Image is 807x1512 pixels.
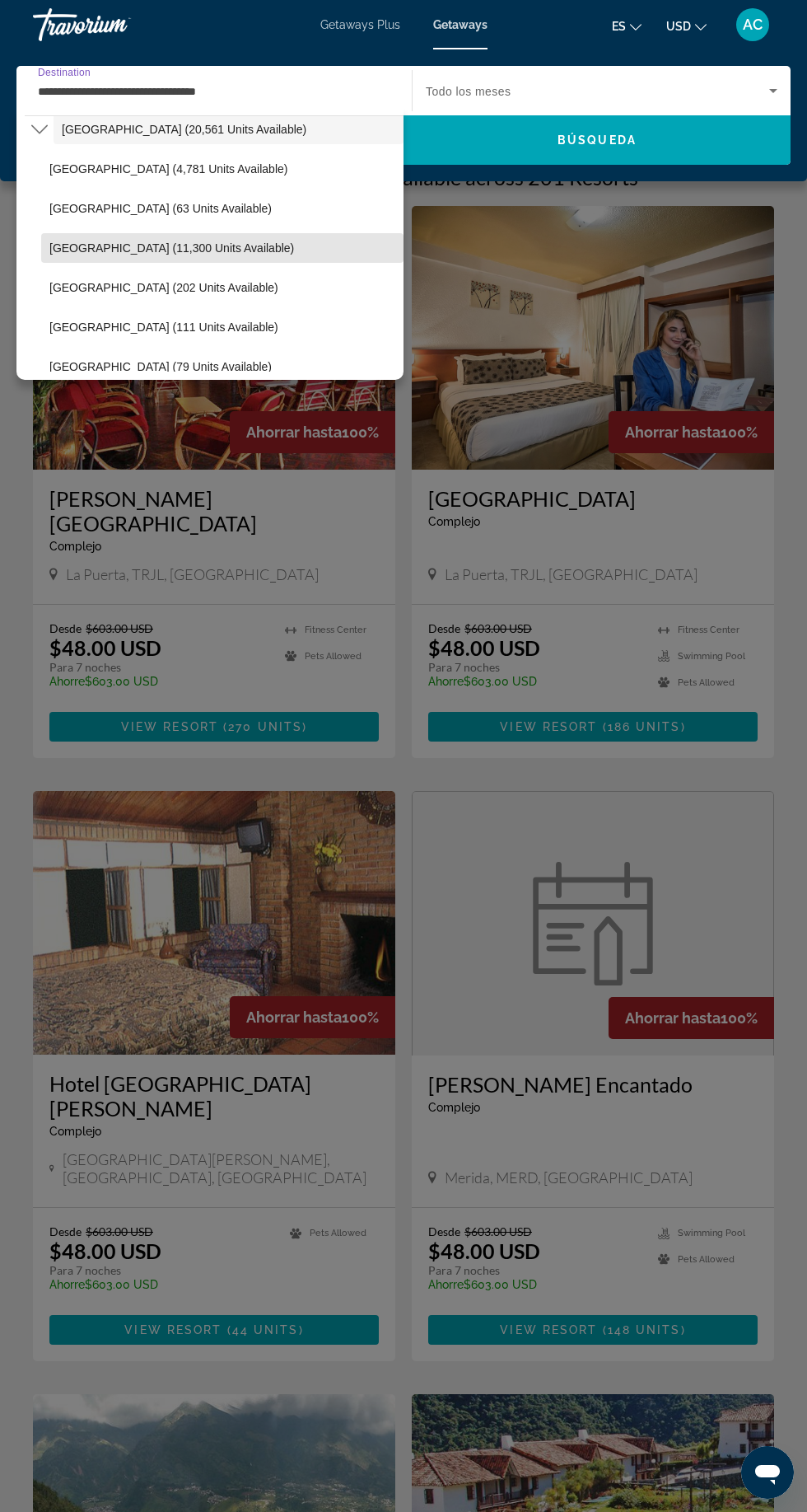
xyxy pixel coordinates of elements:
[426,85,511,98] span: Todo los meses
[49,241,294,255] span: [GEOGRAPHIC_DATA] (11,300 units available)
[403,115,791,165] button: Search
[49,321,278,334] span: [GEOGRAPHIC_DATA] (111 units available)
[41,154,403,184] button: Select destination: Argentina (4,781 units available)
[49,162,287,176] span: [GEOGRAPHIC_DATA] (4,781 units available)
[741,1446,794,1499] iframe: Botón para iniciar la ventana de mensajería
[54,115,403,144] button: Select destination: South America (20,561 units available)
[743,16,763,33] span: AC
[666,20,691,33] span: USD
[49,360,272,373] span: [GEOGRAPHIC_DATA] (79 units available)
[49,202,272,215] span: [GEOGRAPHIC_DATA] (63 units available)
[41,352,403,382] button: Select destination: Peru (79 units available)
[433,18,487,31] a: Getaways
[557,133,637,147] span: Búsqueda
[49,281,278,294] span: [GEOGRAPHIC_DATA] (202 units available)
[320,18,400,31] a: Getaways Plus
[731,7,774,42] button: User Menu
[62,123,306,136] span: [GEOGRAPHIC_DATA] (20,561 units available)
[38,67,91,77] span: Destination
[41,233,403,263] button: Select destination: Brazil (11,300 units available)
[38,82,382,101] input: Select destination
[41,273,403,302] button: Select destination: Chile (202 units available)
[612,20,626,33] span: es
[612,14,641,38] button: Change language
[33,3,198,46] a: Travorium
[41,312,403,342] button: Select destination: Colombia (111 units available)
[41,194,403,223] button: Select destination: Bolivia (63 units available)
[25,115,54,144] button: Toggle South America (20,561 units available) submenu
[16,107,403,380] div: Destination options
[666,14,707,38] button: Change currency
